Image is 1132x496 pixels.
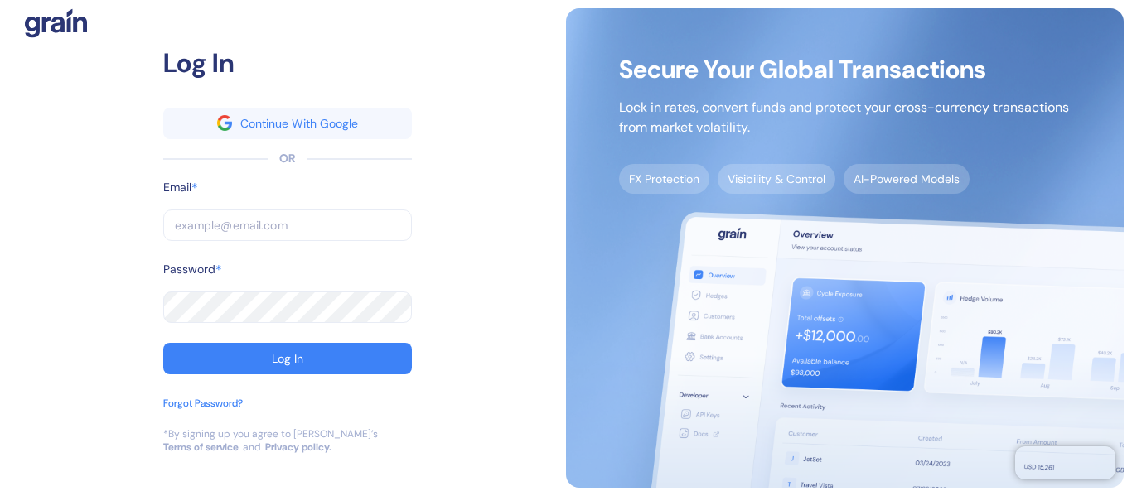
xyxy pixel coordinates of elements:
[240,118,358,129] div: Continue With Google
[163,427,378,441] div: *By signing up you agree to [PERSON_NAME]’s
[272,353,303,364] div: Log In
[163,396,243,411] div: Forgot Password?
[163,261,215,278] label: Password
[279,150,295,167] div: OR
[163,108,412,139] button: googleContinue With Google
[844,164,970,194] span: AI-Powered Models
[265,441,331,454] a: Privacy policy.
[566,8,1124,488] img: signup-main-image
[163,343,412,374] button: Log In
[163,43,412,83] div: Log In
[1015,446,1115,479] iframe: Chatra live chat
[163,209,412,241] input: example@email.com
[243,441,261,454] div: and
[619,61,1069,78] span: Secure Your Global Transactions
[163,179,191,196] label: Email
[619,164,709,194] span: FX Protection
[718,164,835,194] span: Visibility & Control
[619,98,1069,137] p: Lock in rates, convert funds and protect your cross-currency transactions from market volatility.
[217,115,232,130] img: google
[25,8,87,38] img: logo
[163,441,239,454] a: Terms of service
[163,396,243,427] button: Forgot Password?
